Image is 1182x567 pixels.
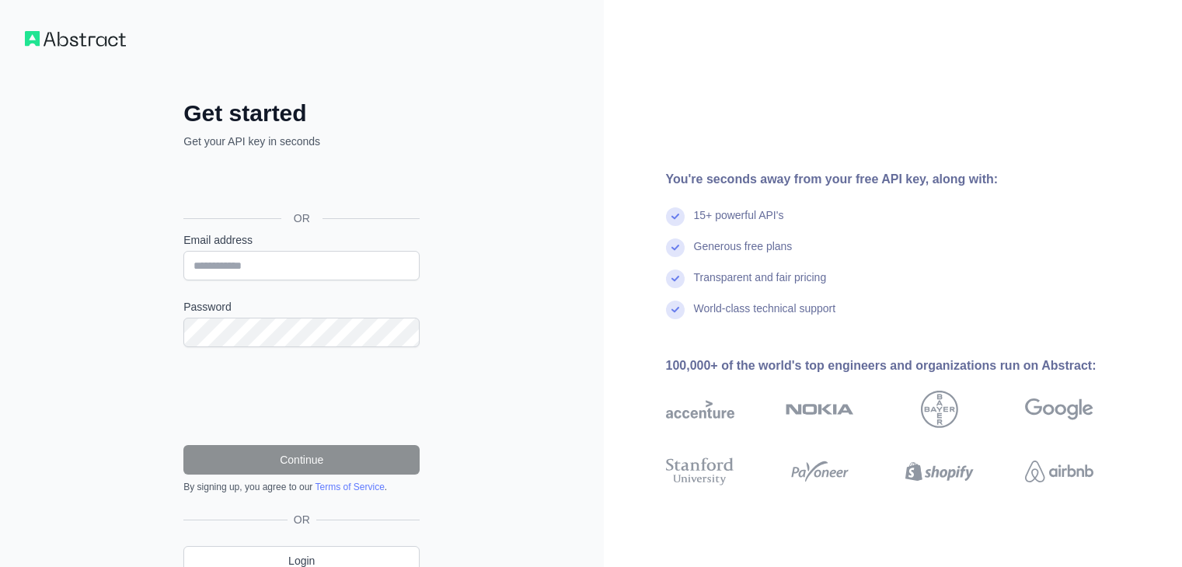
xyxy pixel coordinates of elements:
img: payoneer [786,454,854,489]
iframe: Nút Đăng nhập bằng Google [176,166,424,200]
img: google [1025,391,1093,428]
div: Transparent and fair pricing [694,270,827,301]
img: stanford university [666,454,734,489]
label: Email address [183,232,420,248]
img: accenture [666,391,734,428]
img: check mark [666,301,685,319]
a: Terms of Service [315,482,384,492]
img: airbnb [1025,454,1093,489]
img: shopify [905,454,974,489]
div: You're seconds away from your free API key, along with: [666,170,1143,189]
div: World-class technical support [694,301,836,332]
iframe: reCAPTCHA [183,366,420,426]
img: bayer [921,391,958,428]
label: Password [183,299,420,315]
span: OR [281,210,323,226]
img: Workflow [25,31,126,47]
p: Get your API key in seconds [183,134,420,149]
img: nokia [786,391,854,428]
h2: Get started [183,99,420,127]
div: Generous free plans [694,238,793,270]
img: check mark [666,207,685,226]
div: 15+ powerful API's [694,207,784,238]
img: check mark [666,270,685,288]
button: Continue [183,445,420,475]
div: By signing up, you agree to our . [183,481,420,493]
div: 100,000+ of the world's top engineers and organizations run on Abstract: [666,357,1143,375]
span: OR [288,512,316,527]
img: check mark [666,238,685,257]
